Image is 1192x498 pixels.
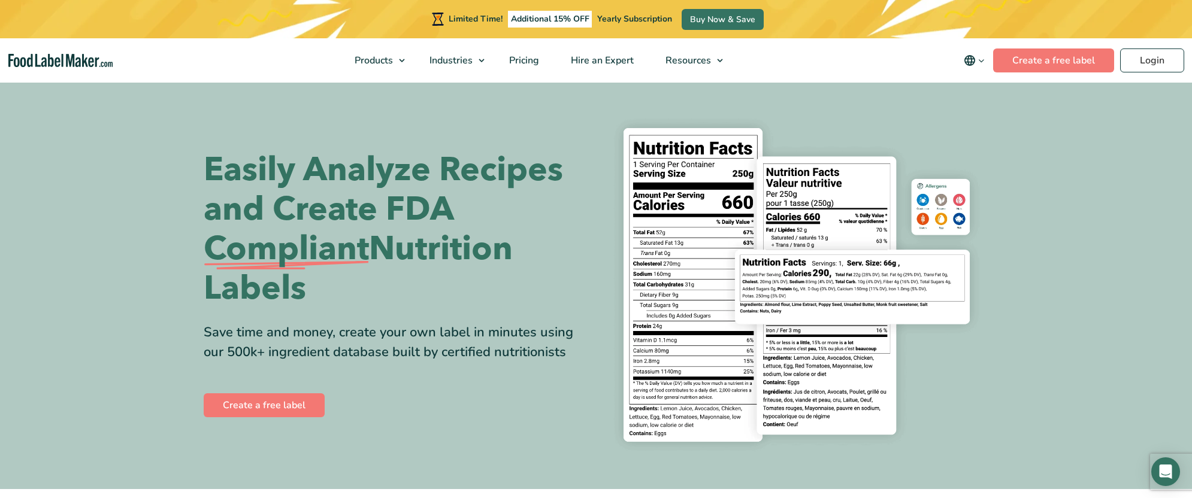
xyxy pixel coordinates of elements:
span: Additional 15% OFF [508,11,592,28]
span: Industries [426,54,474,67]
h1: Easily Analyze Recipes and Create FDA Nutrition Labels [204,150,587,308]
a: Resources [650,38,729,83]
a: Buy Now & Save [682,9,764,30]
span: Hire an Expert [567,54,635,67]
a: Login [1120,48,1184,72]
a: Products [339,38,411,83]
span: Resources [662,54,712,67]
div: Save time and money, create your own label in minutes using our 500k+ ingredient database built b... [204,323,587,362]
span: Yearly Subscription [597,13,672,25]
a: Create a free label [204,393,325,417]
span: Products [351,54,394,67]
span: Pricing [506,54,540,67]
span: Compliant [204,229,369,269]
a: Create a free label [993,48,1114,72]
a: Pricing [494,38,552,83]
span: Limited Time! [449,13,503,25]
a: Hire an Expert [555,38,647,83]
a: Industries [414,38,491,83]
div: Open Intercom Messenger [1151,457,1180,486]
